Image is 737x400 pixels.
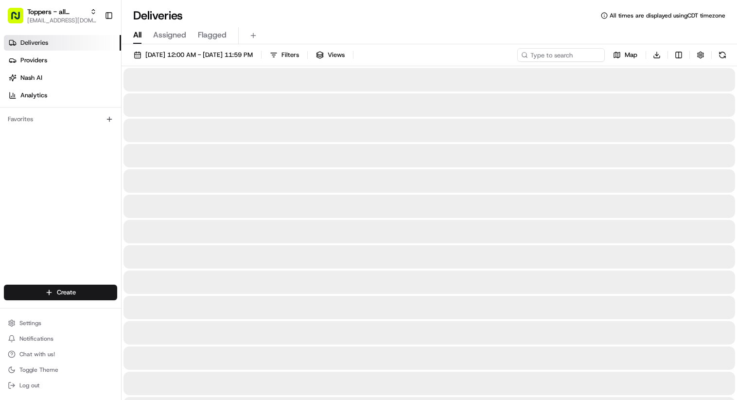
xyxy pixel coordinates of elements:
button: Refresh [716,48,729,62]
a: Nash AI [4,70,121,86]
button: Toppers - all locations [27,7,86,17]
button: [DATE] 12:00 AM - [DATE] 11:59 PM [129,48,257,62]
span: Nash AI [20,73,42,82]
a: Analytics [4,88,121,103]
span: Views [328,51,345,59]
a: Providers [4,53,121,68]
span: [DATE] 12:00 AM - [DATE] 11:59 PM [145,51,253,59]
span: Create [57,288,76,297]
span: Chat with us! [19,350,55,358]
span: Providers [20,56,47,65]
span: Settings [19,319,41,327]
button: Settings [4,316,117,330]
h1: Deliveries [133,8,183,23]
span: All [133,29,141,41]
button: Create [4,285,117,300]
button: Toggle Theme [4,363,117,377]
button: Notifications [4,332,117,345]
button: Map [609,48,642,62]
span: Toggle Theme [19,366,58,374]
input: Type to search [517,48,605,62]
span: Notifications [19,335,53,343]
span: Assigned [153,29,186,41]
span: Analytics [20,91,47,100]
span: Filters [281,51,299,59]
span: Log out [19,382,39,389]
span: Map [625,51,637,59]
button: Toppers - all locations[EMAIL_ADDRESS][DOMAIN_NAME] [4,4,101,27]
a: Deliveries [4,35,121,51]
span: Deliveries [20,38,48,47]
button: Views [312,48,349,62]
button: Log out [4,379,117,392]
button: Chat with us! [4,347,117,361]
div: Favorites [4,111,117,127]
button: Filters [265,48,303,62]
span: Flagged [198,29,227,41]
span: All times are displayed using CDT timezone [610,12,725,19]
button: [EMAIL_ADDRESS][DOMAIN_NAME] [27,17,97,24]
